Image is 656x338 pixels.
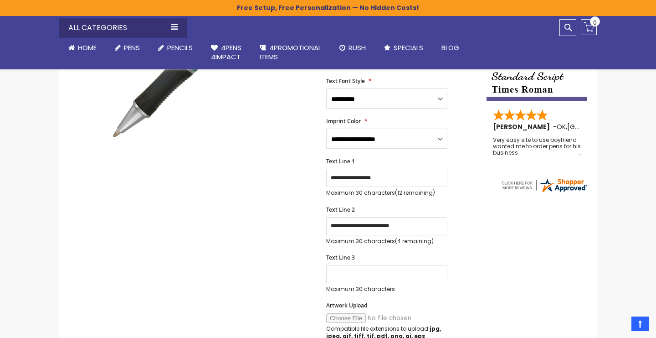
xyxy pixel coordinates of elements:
[395,237,434,245] span: (4 remaining)
[441,43,459,52] span: Blog
[326,117,361,125] span: Imprint Color
[493,122,553,131] span: [PERSON_NAME]
[78,43,97,52] span: Home
[326,286,447,293] p: Maximum 30 characters
[581,19,597,35] a: 0
[395,189,435,197] span: (12 remaining)
[631,317,649,331] a: Top
[593,18,597,27] span: 0
[211,43,241,62] span: 4Pens 4impact
[251,38,330,68] a: 4PROMOTIONALITEMS
[348,43,366,52] span: Rush
[59,18,187,38] div: All Categories
[432,38,468,58] a: Blog
[106,38,149,58] a: Pens
[326,157,355,165] span: Text Line 1
[326,189,447,197] p: Maximum 30 characters
[326,302,367,309] span: Artwork Upload
[375,38,432,58] a: Specials
[553,122,634,131] span: - ,
[326,238,447,245] p: Maximum 30 characters
[326,206,355,213] span: Text Line 2
[330,38,375,58] a: Rush
[167,43,193,52] span: Pencils
[260,43,321,62] span: 4PROMOTIONAL ITEMS
[124,43,140,52] span: Pens
[326,77,365,85] span: Text Font Style
[500,187,588,195] a: 4pens.com certificate URL
[59,38,106,58] a: Home
[149,38,202,58] a: Pencils
[493,137,581,156] div: Very easy site to use boyfriend wanted me to order pens for his business
[394,43,423,52] span: Specials
[500,177,588,193] img: 4pens.com widget logo
[567,122,634,131] span: [GEOGRAPHIC_DATA]
[326,254,355,261] span: Text Line 3
[202,38,251,68] a: 4Pens4impact
[557,122,566,131] span: OK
